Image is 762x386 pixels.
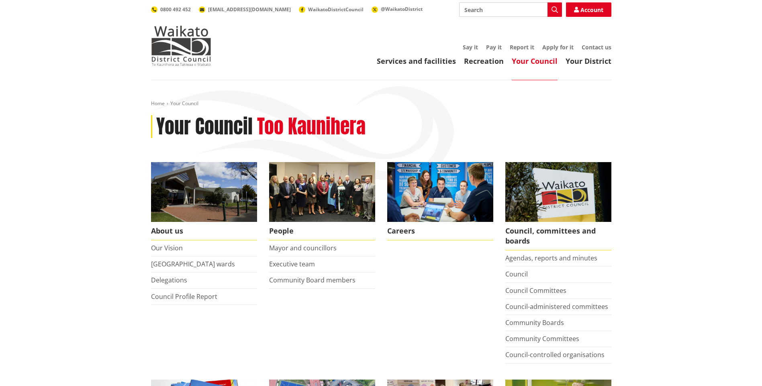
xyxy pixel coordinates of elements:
a: Council Committees [505,286,566,295]
a: Council [505,270,528,278]
a: Pay it [486,43,502,51]
a: Home [151,100,165,107]
a: Council-administered committees [505,302,608,311]
h2: Too Kaunihera [257,115,366,138]
a: Contact us [582,43,611,51]
a: Waikato-District-Council-sign Council, committees and boards [505,162,611,250]
nav: breadcrumb [151,100,611,107]
a: Delegations [151,276,187,284]
a: Services and facilities [377,56,456,66]
span: 0800 492 452 [160,6,191,13]
a: Community Boards [505,318,564,327]
span: About us [151,222,257,240]
a: WaikatoDistrictCouncil [299,6,364,13]
a: Community Committees [505,334,579,343]
a: Recreation [464,56,504,66]
span: Council, committees and boards [505,222,611,250]
a: 2022 Council People [269,162,375,240]
img: Office staff in meeting - Career page [387,162,493,222]
a: [EMAIL_ADDRESS][DOMAIN_NAME] [199,6,291,13]
img: WDC Building 0015 [151,162,257,222]
span: [EMAIL_ADDRESS][DOMAIN_NAME] [208,6,291,13]
span: Careers [387,222,493,240]
a: Apply for it [542,43,574,51]
span: Your Council [170,100,198,107]
a: Report it [510,43,534,51]
h1: Your Council [156,115,253,138]
img: 2022 Council [269,162,375,222]
a: Your District [566,56,611,66]
span: @WaikatoDistrict [381,6,423,12]
a: Agendas, reports and minutes [505,254,597,262]
img: Waikato District Council - Te Kaunihera aa Takiwaa o Waikato [151,26,211,66]
a: Our Vision [151,244,183,252]
a: @WaikatoDistrict [372,6,423,12]
a: 0800 492 452 [151,6,191,13]
a: [GEOGRAPHIC_DATA] wards [151,260,235,268]
img: Waikato-District-Council-sign [505,162,611,222]
a: Council Profile Report [151,292,217,301]
a: Account [566,2,611,17]
a: Executive team [269,260,315,268]
a: Council-controlled organisations [505,350,605,359]
a: Your Council [512,56,558,66]
a: Community Board members [269,276,355,284]
span: WaikatoDistrictCouncil [308,6,364,13]
a: Careers [387,162,493,240]
a: WDC Building 0015 About us [151,162,257,240]
a: Mayor and councillors [269,244,337,252]
input: Search input [459,2,562,17]
span: People [269,222,375,240]
a: Say it [463,43,478,51]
